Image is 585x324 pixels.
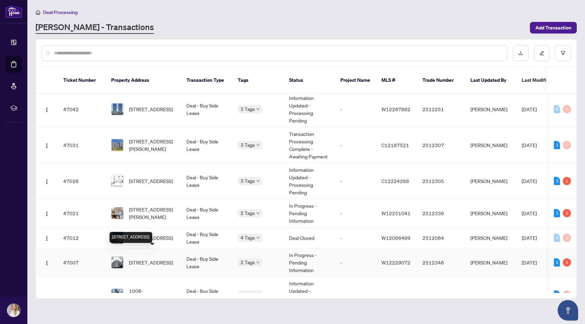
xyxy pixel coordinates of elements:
[417,248,465,277] td: 2512348
[129,177,173,185] span: [STREET_ADDRESS]
[522,235,537,241] span: [DATE]
[106,67,181,94] th: Property Address
[534,45,550,61] button: edit
[181,163,232,199] td: Deal - Buy Side Lease
[335,248,376,277] td: -
[522,291,537,298] span: [DATE]
[129,105,173,113] span: [STREET_ADDRESS]
[5,5,22,18] img: logo
[563,258,571,267] div: 1
[381,235,411,241] span: W12096469
[41,208,52,219] button: Logo
[41,104,52,115] button: Logo
[522,106,537,112] span: [DATE]
[58,91,106,127] td: 47042
[558,300,578,321] button: Open asap
[44,260,50,266] img: Logo
[563,177,571,185] div: 1
[256,143,260,147] span: down
[112,103,123,115] img: thumbnail-img
[44,107,50,113] img: Logo
[417,67,465,94] th: Trade Number
[381,142,409,148] span: C12187521
[522,178,537,184] span: [DATE]
[335,91,376,127] td: -
[240,258,255,266] span: 2 Tags
[112,175,123,187] img: thumbnail-img
[522,142,537,148] span: [DATE]
[555,45,571,61] button: filter
[284,127,335,163] td: Transaction Processing Complete - Awaiting Payment
[522,259,537,265] span: [DATE]
[417,127,465,163] td: 2512307
[44,236,50,241] img: Logo
[335,127,376,163] td: -
[284,277,335,313] td: Information Updated - Processing Pending
[335,277,376,313] td: -
[181,277,232,313] td: Deal - Buy Side Lease
[465,127,516,163] td: [PERSON_NAME]
[240,141,255,149] span: 3 Tags
[58,277,106,313] td: 46546
[554,258,560,267] div: 2
[376,67,417,94] th: MLS #
[112,257,123,268] img: thumbnail-img
[112,289,123,300] img: thumbnail-img
[36,10,40,15] span: home
[181,228,232,248] td: Deal - Buy Side Lease
[41,232,52,243] button: Logo
[563,290,571,299] div: 0
[335,163,376,199] td: -
[256,211,260,215] span: down
[181,91,232,127] td: Deal - Buy Side Lease
[563,105,571,113] div: 0
[465,91,516,127] td: [PERSON_NAME]
[516,67,578,94] th: Last Modified Date
[465,199,516,228] td: [PERSON_NAME]
[44,179,50,184] img: Logo
[335,67,376,94] th: Project Name
[554,141,560,149] div: 1
[563,234,571,242] div: 0
[256,107,260,111] span: down
[417,91,465,127] td: 2512251
[563,141,571,149] div: 0
[36,22,154,34] a: [PERSON_NAME] - Transactions
[58,163,106,199] td: 47028
[256,179,260,183] span: down
[465,277,516,313] td: [PERSON_NAME]
[513,45,529,61] button: download
[43,9,78,15] span: Deal Processing
[112,139,123,151] img: thumbnail-img
[535,22,571,33] span: Add Transaction
[44,143,50,148] img: Logo
[381,259,411,265] span: W12229072
[381,291,409,298] span: C12292278
[465,228,516,248] td: [PERSON_NAME]
[41,257,52,268] button: Logo
[539,51,544,55] span: edit
[41,176,52,186] button: Logo
[561,51,565,55] span: filter
[181,248,232,277] td: Deal - Buy Side Lease
[417,277,465,313] td: 2511847
[554,234,560,242] div: 0
[44,211,50,217] img: Logo
[256,261,260,264] span: down
[554,209,560,217] div: 1
[129,287,175,302] span: 1008-[STREET_ADDRESS]
[109,232,152,243] div: [STREET_ADDRESS]
[284,91,335,127] td: Information Updated - Processing Pending
[256,236,260,239] span: down
[181,67,232,94] th: Transaction Type
[181,127,232,163] td: Deal - Buy Side Lease
[381,106,411,112] span: W12287882
[58,67,106,94] th: Ticket Number
[554,290,560,299] div: 2
[41,140,52,151] button: Logo
[58,248,106,277] td: 47007
[7,304,20,317] img: Profile Icon
[129,259,173,266] span: [STREET_ADDRESS]
[417,163,465,199] td: 2512305
[465,67,516,94] th: Last Updated By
